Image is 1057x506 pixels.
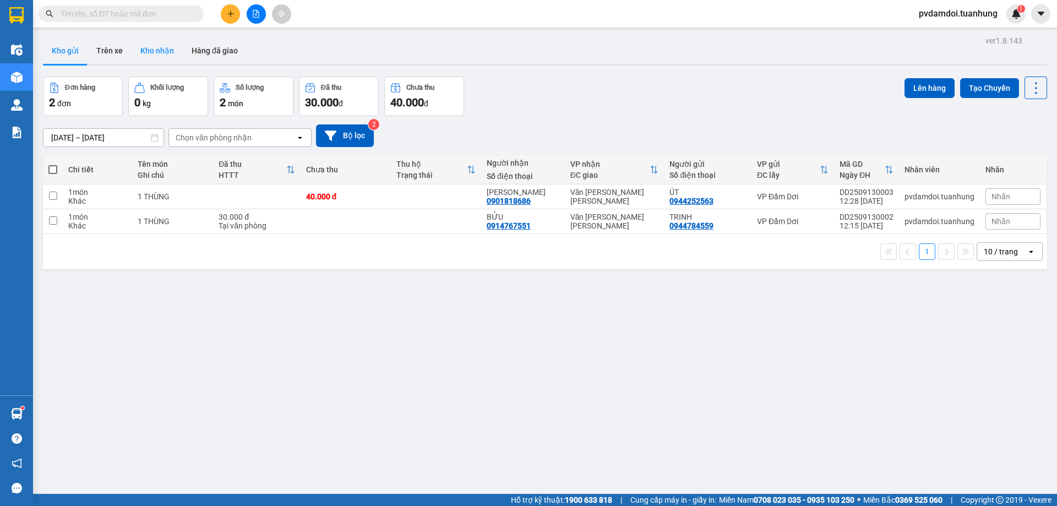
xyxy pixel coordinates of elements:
div: DD2509130003 [840,188,893,197]
span: plus [227,10,235,18]
span: notification [12,458,22,469]
div: Tên món [138,160,208,168]
img: warehouse-icon [11,99,23,111]
div: VP Đầm Dơi [757,192,829,201]
span: question-circle [12,433,22,444]
div: Khác [68,197,127,205]
span: Hỗ trợ kỹ thuật: [511,494,612,506]
button: Kho nhận [132,37,183,64]
span: | [620,494,622,506]
div: 30.000 đ [219,213,295,221]
div: Đã thu [219,160,286,168]
div: Tại văn phòng [219,221,295,230]
span: 40.000 [390,96,424,109]
div: ÚT [669,188,746,197]
div: Ghi chú [138,171,208,179]
div: pvdamdoi.tuanhung [905,217,974,226]
div: DD2509130002 [840,213,893,221]
img: warehouse-icon [11,408,23,420]
div: Người nhận [487,159,559,167]
div: 0944784559 [669,221,713,230]
span: environment [41,26,50,35]
button: caret-down [1031,4,1050,24]
div: Ngày ĐH [840,171,885,179]
span: | [951,494,952,506]
input: Tìm tên, số ĐT hoặc mã đơn [61,8,190,20]
sup: 2 [368,119,379,130]
span: 2 [220,96,226,109]
div: Đơn hàng [65,84,95,91]
span: message [12,483,22,493]
sup: 1 [1017,5,1025,13]
th: Toggle SortBy [391,155,481,184]
div: Số điện thoại [487,172,559,181]
span: Nhãn [991,217,1010,226]
div: Đã thu [321,84,341,91]
button: Đơn hàng2đơn [43,77,123,116]
button: file-add [247,4,266,24]
button: Chưa thu40.000đ [384,77,464,116]
strong: 0369 525 060 [895,496,942,504]
span: 2 [49,96,55,109]
span: search [46,10,53,18]
div: Chưa thu [406,84,434,91]
div: Văn [PERSON_NAME] [PERSON_NAME] [570,188,659,205]
img: icon-new-feature [1011,9,1021,19]
span: kg [143,99,151,108]
span: 30.000 [305,96,339,109]
div: TRINH [669,213,746,221]
th: Toggle SortBy [213,155,301,184]
button: plus [221,4,240,24]
button: Đã thu30.000đ [299,77,379,116]
div: 0901818686 [487,197,531,205]
button: aim [272,4,291,24]
span: ⚪️ [857,498,860,502]
img: warehouse-icon [11,72,23,83]
th: Toggle SortBy [834,155,899,184]
span: Cung cấp máy in - giấy in: [630,494,716,506]
div: VP gửi [757,160,820,168]
div: 12:15 [DATE] [840,221,893,230]
strong: 0708 023 035 - 0935 103 250 [754,496,854,504]
sup: 1 [21,406,24,410]
span: món [228,99,243,108]
span: file-add [252,10,260,18]
button: Bộ lọc [316,124,374,147]
input: Select a date range. [43,129,164,146]
div: 1 món [68,188,127,197]
span: Nhãn [991,192,1010,201]
div: 40.000 đ [306,192,385,201]
button: 1 [919,243,935,260]
span: đơn [57,99,71,108]
svg: open [1027,247,1036,256]
div: Văn [PERSON_NAME] [PERSON_NAME] [570,213,659,230]
button: Trên xe [88,37,132,64]
div: Mã GD [840,160,885,168]
div: Thu hộ [396,160,467,168]
div: ĐC giao [570,171,650,179]
span: 0 [134,96,140,109]
img: solution-icon [11,127,23,138]
span: pvdamdoi.tuanhung [910,7,1006,20]
div: Người gửi [669,160,746,168]
span: đ [339,99,343,108]
button: Hàng đã giao [183,37,247,64]
th: Toggle SortBy [565,155,664,184]
span: Miền Bắc [863,494,942,506]
div: BỬU [487,213,559,221]
button: Số lượng2món [214,77,293,116]
div: 0944252563 [669,197,713,205]
div: Chọn văn phòng nhận [176,132,252,143]
div: Số điện thoại [669,171,746,179]
span: đ [424,99,428,108]
img: warehouse-icon [11,44,23,56]
div: Khác [68,221,127,230]
span: 1 [1019,5,1023,13]
div: 0914767551 [487,221,531,230]
div: Chưa thu [306,165,385,174]
strong: 1900 633 818 [565,496,612,504]
div: ĐC lấy [757,171,820,179]
div: ver 1.8.143 [985,35,1022,47]
th: Toggle SortBy [751,155,834,184]
button: Kho gửi [43,37,88,64]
